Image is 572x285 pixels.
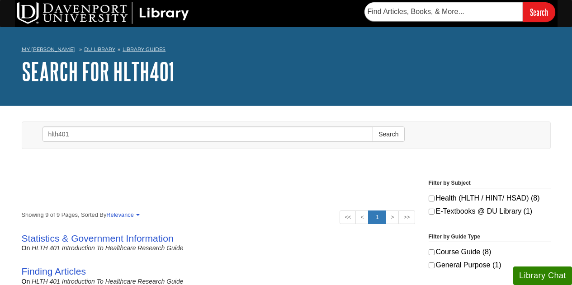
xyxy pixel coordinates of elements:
input: Enter Search Words [43,126,373,142]
label: Health (HLTH / HINT/ HSAD) (8) [429,193,551,204]
a: 1 [368,210,386,224]
input: Health (HLTH / HINT/ HSAD) (8) [429,196,435,201]
label: Course Guide (8) [429,247,551,257]
button: Search [373,126,404,142]
input: Course Guide (8) [429,249,435,255]
button: Library Chat [513,266,572,285]
label: E-Textbooks @ DU Library (1) [429,206,551,217]
strong: Showing 9 of 9 Pages, Sorted By [22,210,415,219]
span: on [22,244,30,252]
label: General Purpose (1) [429,260,551,271]
a: < [355,210,369,224]
nav: breadcrumb [22,43,551,58]
a: << [340,210,356,224]
a: DU Library [84,46,115,52]
a: HLTH 401 Introduction to Healthcare Research Guide [32,278,183,285]
legend: Filter by Guide Type [429,233,551,242]
a: HLTH 401 Introduction to Healthcare Research Guide [32,244,183,252]
img: DU Library [17,2,189,24]
ul: Search Pagination [340,210,415,224]
a: > [386,210,399,224]
legend: Filter by Subject [429,179,551,188]
a: Statistics & Government Information [22,233,174,243]
span: on [22,278,30,285]
input: Find Articles, Books, & More... [364,2,523,21]
a: Finding Articles [22,266,86,276]
input: General Purpose (1) [429,262,435,268]
input: Search [523,2,555,22]
input: E-Textbooks @ DU Library (1) [429,209,435,215]
a: My [PERSON_NAME] [22,46,75,53]
h1: Search for hlth401 [22,58,551,85]
form: Searches DU Library's articles, books, and more [364,2,555,22]
a: Relevance [106,211,138,218]
a: >> [398,210,415,224]
a: Library Guides [123,46,165,52]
